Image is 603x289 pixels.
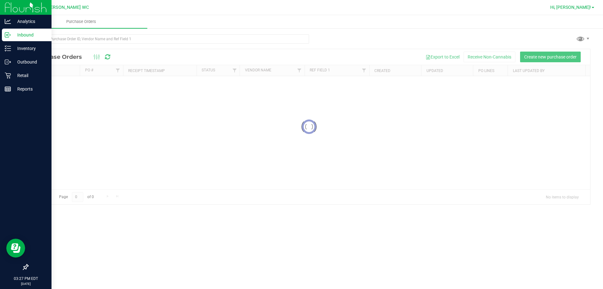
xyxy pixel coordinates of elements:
[5,32,11,38] inline-svg: Inbound
[5,18,11,25] inline-svg: Analytics
[11,31,49,39] p: Inbound
[6,239,25,258] iframe: Resource center
[3,281,49,286] p: [DATE]
[11,18,49,25] p: Analytics
[11,85,49,93] p: Reports
[11,45,49,52] p: Inventory
[11,72,49,79] p: Retail
[58,19,105,25] span: Purchase Orders
[5,45,11,52] inline-svg: Inventory
[5,72,11,79] inline-svg: Retail
[3,276,49,281] p: 03:27 PM EDT
[11,58,49,66] p: Outbound
[5,86,11,92] inline-svg: Reports
[28,34,309,44] input: Search Purchase Order ID, Vendor Name and Ref Field 1
[550,5,591,10] span: Hi, [PERSON_NAME]!
[15,15,147,28] a: Purchase Orders
[5,59,11,65] inline-svg: Outbound
[39,5,89,10] span: St. [PERSON_NAME] WC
